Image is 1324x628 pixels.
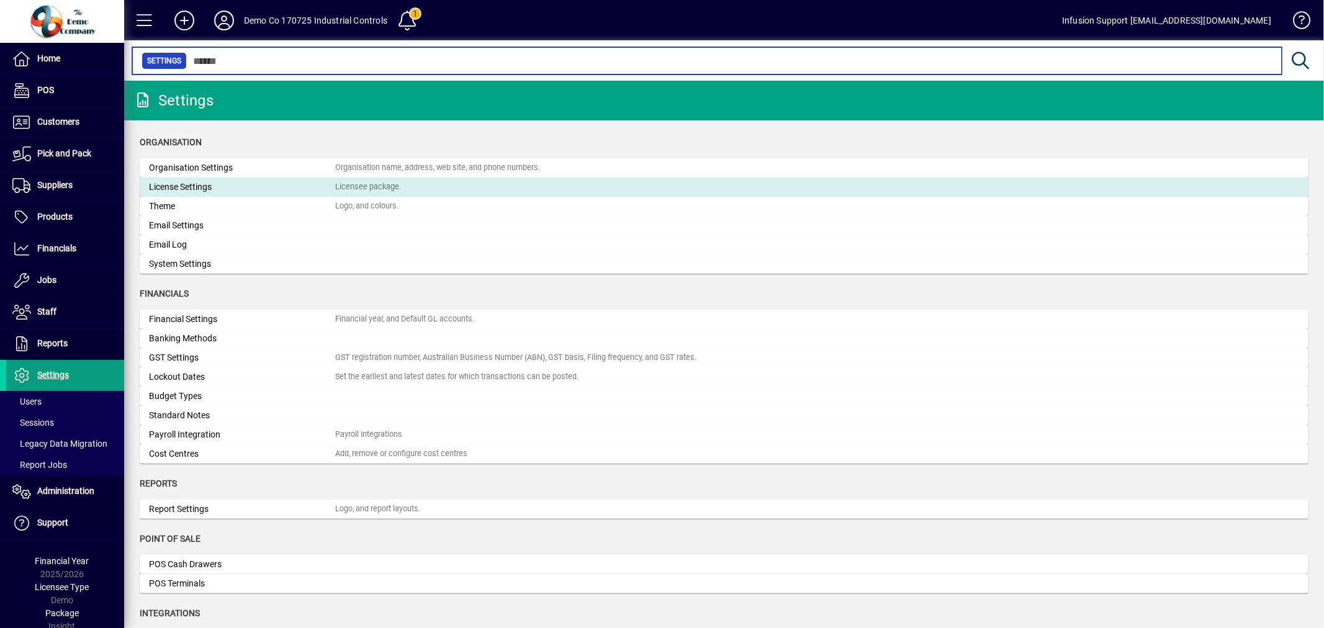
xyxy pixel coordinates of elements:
[335,162,540,174] div: Organisation name, address, web site, and phone numbers.
[335,200,399,212] div: Logo, and colours.
[140,387,1308,406] a: Budget Types
[149,161,335,174] div: Organisation Settings
[149,258,335,271] div: System Settings
[6,202,124,233] a: Products
[37,212,73,222] span: Products
[1284,2,1308,43] a: Knowledge Base
[6,476,124,507] a: Administration
[140,216,1308,235] a: Email Settings
[149,428,335,441] div: Payroll Integration
[12,418,54,428] span: Sessions
[140,500,1308,519] a: Report SettingsLogo, and report layouts.
[140,348,1308,367] a: GST SettingsGST registration number, Australian Business Number (ABN), GST basis, Filing frequenc...
[6,391,124,412] a: Users
[37,338,68,348] span: Reports
[149,409,335,422] div: Standard Notes
[6,107,124,138] a: Customers
[335,313,474,325] div: Financial year, and Default GL accounts.
[149,313,335,326] div: Financial Settings
[37,148,91,158] span: Pick and Pack
[140,555,1308,574] a: POS Cash Drawers
[164,9,204,32] button: Add
[149,390,335,403] div: Budget Types
[140,534,200,544] span: Point of Sale
[140,444,1308,464] a: Cost CentresAdd, remove or configure cost centres
[140,310,1308,329] a: Financial SettingsFinancial year, and Default GL accounts.
[6,43,124,74] a: Home
[149,238,335,251] div: Email Log
[35,556,89,566] span: Financial Year
[37,486,94,496] span: Administration
[149,332,335,345] div: Banking Methods
[133,91,214,110] div: Settings
[335,503,420,515] div: Logo, and report layouts.
[149,181,335,194] div: License Settings
[37,518,68,527] span: Support
[6,508,124,539] a: Support
[37,180,73,190] span: Suppliers
[149,351,335,364] div: GST Settings
[149,558,335,571] div: POS Cash Drawers
[140,425,1308,444] a: Payroll IntegrationPayroll Integrations
[140,406,1308,425] a: Standard Notes
[335,429,402,441] div: Payroll Integrations
[6,233,124,264] a: Financials
[12,397,42,406] span: Users
[37,243,76,253] span: Financials
[140,158,1308,177] a: Organisation SettingsOrganisation name, address, web site, and phone numbers.
[140,478,177,488] span: Reports
[12,439,107,449] span: Legacy Data Migration
[6,433,124,454] a: Legacy Data Migration
[6,328,124,359] a: Reports
[149,200,335,213] div: Theme
[149,219,335,232] div: Email Settings
[6,412,124,433] a: Sessions
[6,170,124,201] a: Suppliers
[149,577,335,590] div: POS Terminals
[1062,11,1271,30] div: Infusion Support [EMAIL_ADDRESS][DOMAIN_NAME]
[149,503,335,516] div: Report Settings
[149,370,335,384] div: Lockout Dates
[204,9,244,32] button: Profile
[37,85,54,95] span: POS
[140,177,1308,197] a: License SettingsLicensee package.
[140,197,1308,216] a: ThemeLogo, and colours.
[140,574,1308,593] a: POS Terminals
[37,370,69,380] span: Settings
[335,352,696,364] div: GST registration number, Australian Business Number (ABN), GST basis, Filing frequency, and GST r...
[335,448,467,460] div: Add, remove or configure cost centres
[335,181,401,193] div: Licensee package.
[6,265,124,296] a: Jobs
[37,275,56,285] span: Jobs
[37,53,60,63] span: Home
[140,289,189,298] span: Financials
[140,235,1308,254] a: Email Log
[140,608,200,618] span: Integrations
[37,307,56,316] span: Staff
[6,75,124,106] a: POS
[335,371,579,383] div: Set the earliest and latest dates for which transactions can be posted.
[140,367,1308,387] a: Lockout DatesSet the earliest and latest dates for which transactions can be posted.
[140,329,1308,348] a: Banking Methods
[6,454,124,475] a: Report Jobs
[35,582,89,592] span: Licensee Type
[147,55,181,67] span: Settings
[37,117,79,127] span: Customers
[6,297,124,328] a: Staff
[244,11,387,30] div: Demo Co 170725 Industrial Controls
[140,137,202,147] span: Organisation
[12,460,67,470] span: Report Jobs
[6,138,124,169] a: Pick and Pack
[149,447,335,460] div: Cost Centres
[45,608,79,618] span: Package
[140,254,1308,274] a: System Settings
